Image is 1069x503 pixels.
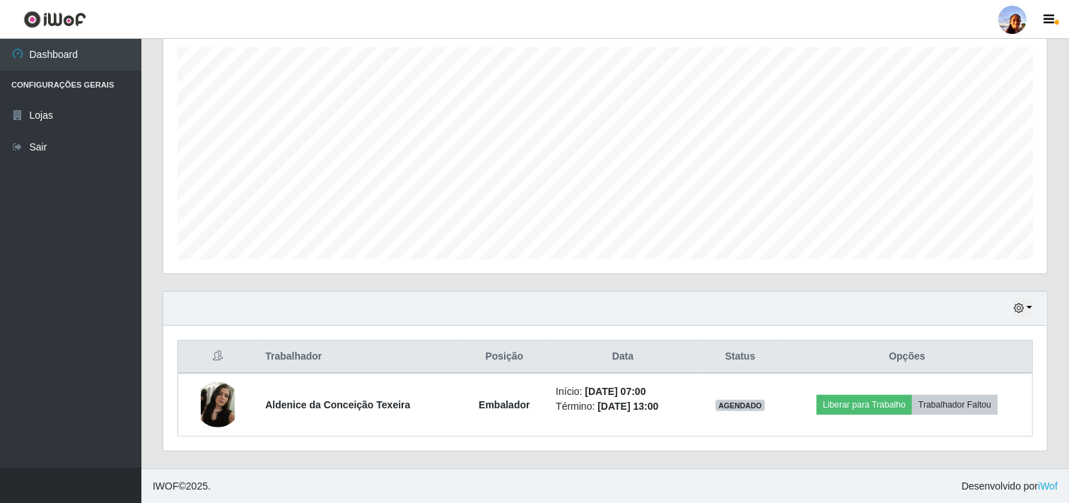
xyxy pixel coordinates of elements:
[257,341,461,374] th: Trabalhador
[153,479,211,494] span: © 2025 .
[912,395,998,415] button: Trabalhador Faltou
[547,341,699,374] th: Data
[556,384,690,399] li: Início:
[195,382,240,427] img: 1744494663000.jpeg
[962,479,1058,494] span: Desenvolvido por
[462,341,548,374] th: Posição
[556,399,690,414] li: Término:
[699,341,782,374] th: Status
[715,400,765,411] span: AGENDADO
[265,399,410,410] strong: Aldenice da Conceição Texeira
[479,399,530,410] strong: Embalador
[817,395,912,415] button: Liberar para Trabalho
[23,11,86,28] img: CoreUI Logo
[153,480,179,492] span: IWOF
[782,341,1032,374] th: Opções
[597,401,658,412] time: [DATE] 13:00
[585,386,646,397] time: [DATE] 07:00
[1038,480,1058,492] a: iWof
